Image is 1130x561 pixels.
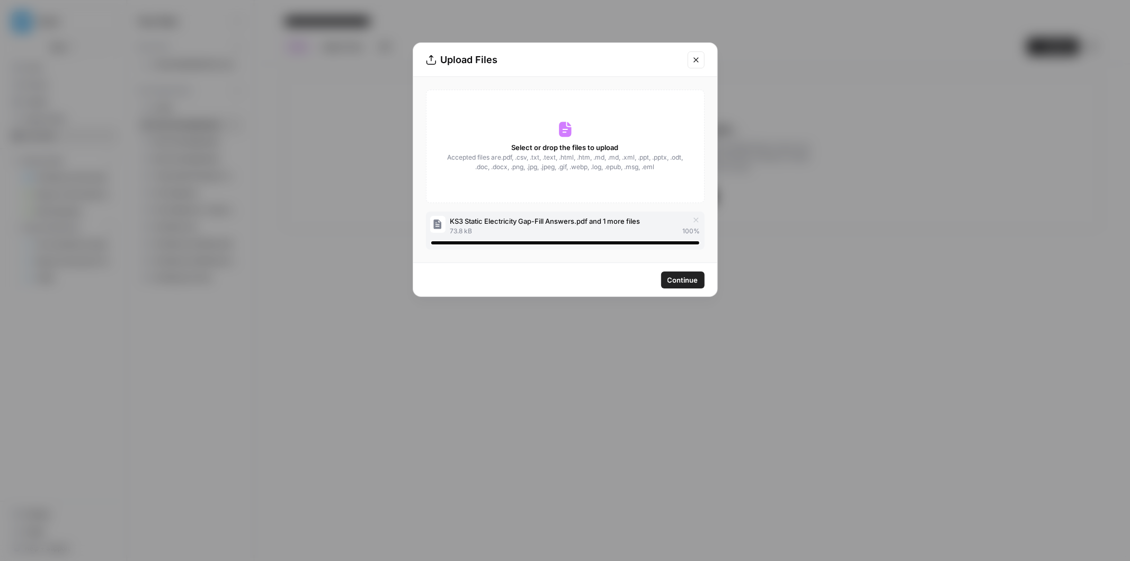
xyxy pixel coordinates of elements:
[668,275,698,285] span: Continue
[688,51,705,68] button: Close modal
[426,52,681,67] div: Upload Files
[450,216,640,226] span: KS3 Static Electricity Gap-Fill Answers.pdf and 1 more files
[683,226,700,236] span: 100 %
[450,226,472,236] span: 73.8 kB
[512,142,619,153] span: Select or drop the files to upload
[661,271,705,288] button: Continue
[447,153,684,172] span: Accepted files are .pdf, .csv, .txt, .text, .html, .htm, .md, .md, .xml, .ppt, .pptx, .odt, .doc,...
